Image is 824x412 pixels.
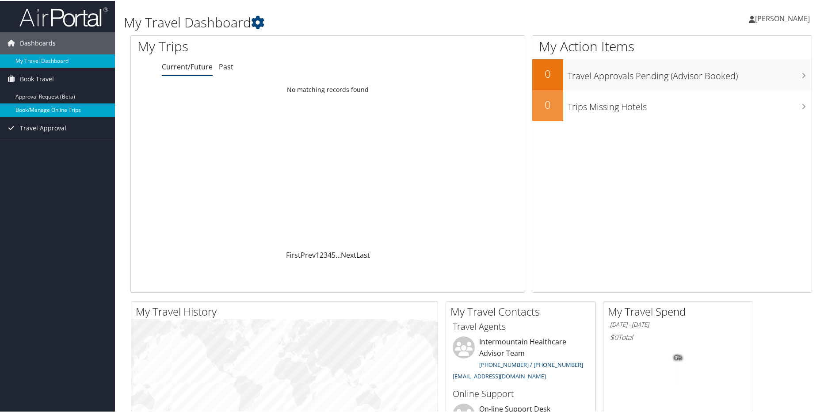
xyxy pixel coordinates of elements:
li: Intermountain Healthcare Advisor Team [448,336,593,383]
span: [PERSON_NAME] [755,13,810,23]
h3: Online Support [453,387,589,399]
a: Past [219,61,233,71]
span: $0 [610,332,618,341]
a: 4 [328,249,332,259]
h1: My Action Items [532,36,812,55]
h2: My Travel Contacts [450,303,595,318]
h2: My Travel Spend [608,303,753,318]
td: No matching records found [131,81,525,97]
span: … [336,249,341,259]
a: 3 [324,249,328,259]
h6: Total [610,332,746,341]
a: 1 [316,249,320,259]
a: 0Travel Approvals Pending (Advisor Booked) [532,58,812,89]
tspan: 0% [675,355,682,360]
h2: My Travel History [136,303,438,318]
a: [PHONE_NUMBER] / [PHONE_NUMBER] [479,360,583,368]
h3: Travel Approvals Pending (Advisor Booked) [568,65,812,81]
h2: 0 [532,96,563,111]
span: Dashboards [20,31,56,53]
a: Last [356,249,370,259]
a: 0Trips Missing Hotels [532,89,812,120]
h2: 0 [532,65,563,80]
h6: [DATE] - [DATE] [610,320,746,328]
a: [EMAIL_ADDRESS][DOMAIN_NAME] [453,371,546,379]
a: First [286,249,301,259]
a: [PERSON_NAME] [749,4,819,31]
span: Travel Approval [20,116,66,138]
h3: Travel Agents [453,320,589,332]
span: Book Travel [20,67,54,89]
img: airportal-logo.png [19,6,108,27]
a: 2 [320,249,324,259]
a: Current/Future [162,61,213,71]
h3: Trips Missing Hotels [568,95,812,112]
a: 5 [332,249,336,259]
h1: My Trips [137,36,354,55]
a: Next [341,249,356,259]
h1: My Travel Dashboard [124,12,587,31]
a: Prev [301,249,316,259]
